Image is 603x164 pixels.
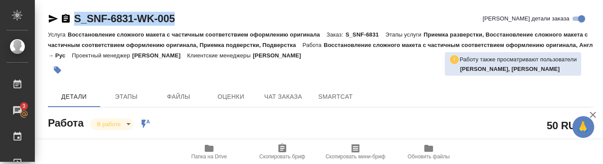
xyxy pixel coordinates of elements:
h2: 50 RUB [547,118,583,133]
span: Детали [53,91,95,102]
a: 3 [2,100,33,121]
span: 🙏 [576,118,591,136]
button: Папка на Drive [173,140,246,164]
button: Обновить файлы [392,140,465,164]
span: 3 [17,102,30,110]
div: В работе [90,118,134,130]
h2: Работа [48,114,84,130]
span: Оценки [210,91,252,102]
button: Скопировать бриф [246,140,319,164]
p: Клиентские менеджеры [187,52,253,59]
p: [PERSON_NAME] [253,52,308,59]
p: Заказ: [327,31,346,38]
button: 🙏 [573,116,594,138]
span: Скопировать бриф [259,154,305,160]
span: SmartCat [315,91,356,102]
p: Сархатов Руслан, Гузов Марк [460,65,577,74]
p: Услуга [48,31,68,38]
span: [PERSON_NAME] детали заказа [483,14,569,23]
span: Файлы [158,91,200,102]
a: S_SNF-6831-WK-005 [74,13,175,24]
p: Восстановление сложного макета с частичным соответствием оформлению оригинала [68,31,326,38]
p: S_SNF-6831 [346,31,386,38]
span: Этапы [105,91,147,102]
button: Добавить тэг [48,60,67,80]
p: Работа [302,42,324,48]
p: [PERSON_NAME] [132,52,187,59]
p: Проектный менеджер [72,52,132,59]
span: Чат заказа [262,91,304,102]
button: Скопировать ссылку для ЯМессенджера [48,13,58,24]
p: Этапы услуги [386,31,424,38]
button: Скопировать ссылку [61,13,71,24]
button: Скопировать мини-бриф [319,140,392,164]
b: [PERSON_NAME], [PERSON_NAME] [460,66,560,72]
span: Папка на Drive [191,154,227,160]
span: Обновить файлы [408,154,450,160]
p: Работу также просматривают пользователи [460,55,577,64]
span: Скопировать мини-бриф [325,154,385,160]
button: В работе [95,120,123,128]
